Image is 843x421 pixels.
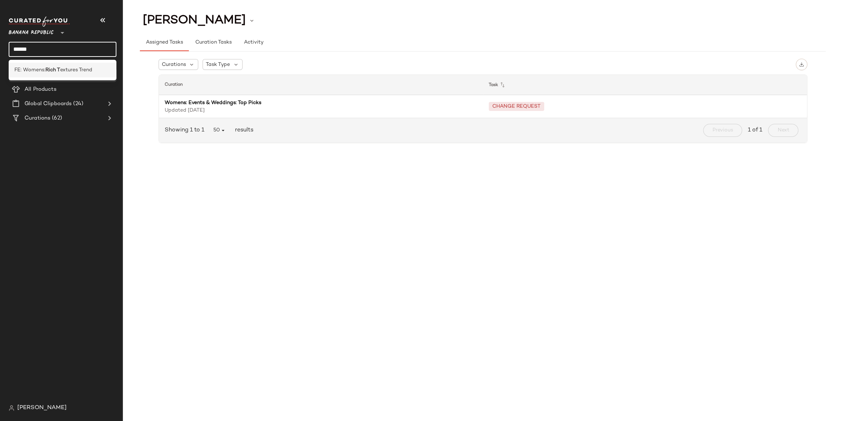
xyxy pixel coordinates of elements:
[60,66,92,74] span: extures Trend
[159,75,483,95] th: Curation
[492,103,541,110] div: CHANGE REQUEST
[146,40,183,45] span: Assigned Tasks
[207,124,232,137] button: 50
[165,107,477,114] span: Updated [DATE]
[143,14,246,27] span: [PERSON_NAME]
[483,75,807,95] th: Task
[17,404,67,412] span: [PERSON_NAME]
[9,24,54,37] span: Banana Republic
[72,100,83,108] span: (24)
[9,17,70,27] img: cfy_white_logo.C9jOOHJF.svg
[45,66,60,74] b: Rich T
[206,61,230,68] span: Task Type
[213,127,226,134] span: 50
[25,85,57,94] span: All Products
[165,126,207,135] span: Showing 1 to 1
[25,100,72,108] span: Global Clipboards
[232,126,253,135] span: results
[799,62,804,67] img: svg%3e
[50,114,62,122] span: (62)
[25,114,50,122] span: Curations
[165,99,477,107] span: Womens: Events & Weddings: Top Picks
[748,126,762,135] span: 1 of 1
[195,40,231,45] span: Curation Tasks
[14,66,45,74] span: FE: Womens:
[244,40,263,45] span: Activity
[162,61,186,68] span: Curations
[9,405,14,411] img: svg%3e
